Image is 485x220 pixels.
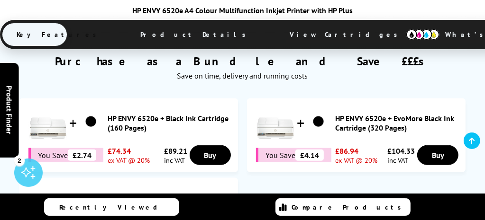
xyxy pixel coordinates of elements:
[164,156,187,165] span: inc VAT
[126,23,265,46] span: Product Details
[15,40,471,85] div: Purchase as a Bundle and Save £££s
[335,146,377,156] span: £86.94
[27,71,459,80] div: Save on time, delivery and running costs
[275,22,421,47] span: View Cartridges
[2,23,116,46] span: Key Features
[79,190,103,213] img: HP ENVY 6520e + Ink Cartridge Value Pack CMY (120 Pages) K (160 Pages)
[44,198,179,216] a: Recently Viewed
[256,103,294,141] img: HP ENVY 6520e + EvoMore Black Ink Cartridge (320 Pages)
[307,110,330,134] img: HP ENVY 6520e + EvoMore Black Ink Cartridge (320 Pages)
[335,156,377,165] span: ex VAT @ 20%
[5,86,14,134] span: Product Finder
[14,155,25,166] div: 2
[29,103,67,141] img: HP ENVY 6520e + Black Ink Cartridge (160 Pages)
[108,146,150,156] span: £74.34
[256,148,331,162] div: You Save
[275,198,411,216] a: Compare Products
[406,29,439,40] img: cmyk-icon.svg
[59,203,167,211] span: Recently Viewed
[108,114,233,132] a: HP ENVY 6520e + Black Ink Cartridge (160 Pages)
[335,114,461,132] a: HP ENVY 6520e + EvoMore Black Ink Cartridge (320 Pages)
[79,110,103,134] img: HP ENVY 6520e + Black Ink Cartridge (160 Pages)
[295,150,324,161] span: £4.14
[108,156,150,165] span: ex VAT @ 20%
[417,145,458,165] a: Buy
[164,146,187,156] span: £89.21
[68,150,96,161] span: £2.74
[387,156,415,165] span: inc VAT
[190,145,231,165] a: Buy
[292,203,406,211] span: Compare Products
[28,148,104,162] div: You Save
[387,146,415,156] span: £104.33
